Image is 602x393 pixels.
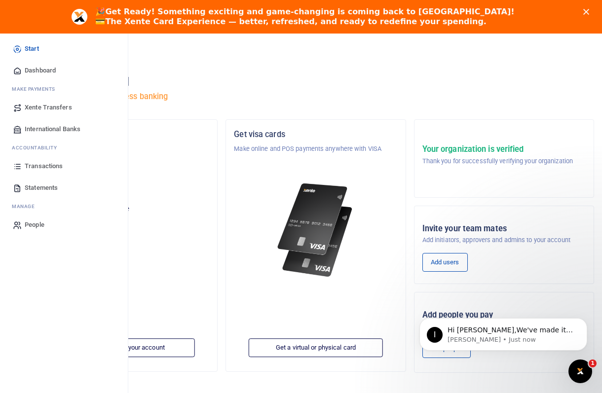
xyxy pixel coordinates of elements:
[422,156,573,166] p: Thank you for successfully verifying your organization
[17,85,55,93] span: ake Payments
[234,144,397,154] p: Make online and POS payments anywhere with VISA
[8,118,120,140] a: International Banks
[8,140,120,155] li: Ac
[275,178,357,283] img: xente-_physical_cards.png
[25,220,44,230] span: People
[8,38,120,60] a: Start
[38,76,594,87] h4: Hello [PERSON_NAME]
[25,103,72,112] span: Xente Transfers
[105,17,486,26] b: The Xente Card Experience — better, refreshed, and ready to redefine your spending.
[422,224,586,234] h5: Invite your team mates
[25,66,56,75] span: Dashboard
[19,144,57,151] span: countability
[105,7,514,16] b: Get Ready! Something exciting and game-changing is coming back to [GEOGRAPHIC_DATA]!
[72,9,87,25] img: Profile image for Aceng
[25,44,39,54] span: Start
[25,124,80,134] span: International Banks
[249,339,383,357] a: Get a virtual or physical card
[8,214,120,236] a: People
[95,7,514,27] div: 🎉 💳
[17,203,35,210] span: anage
[589,359,597,367] span: 1
[8,81,120,97] li: M
[8,97,120,118] a: Xente Transfers
[405,297,602,366] iframe: Intercom notifications message
[422,253,468,272] a: Add users
[583,9,593,15] div: Close
[422,144,573,154] h5: Your organization is verified
[234,130,397,140] h5: Get visa cards
[568,359,592,383] iframe: Intercom live chat
[8,177,120,199] a: Statements
[8,199,120,214] li: M
[422,235,586,245] p: Add initiators, approvers and admins to your account
[8,155,120,177] a: Transactions
[38,92,594,102] h5: Welcome to better business banking
[25,161,63,171] span: Transactions
[8,60,120,81] a: Dashboard
[25,183,58,193] span: Statements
